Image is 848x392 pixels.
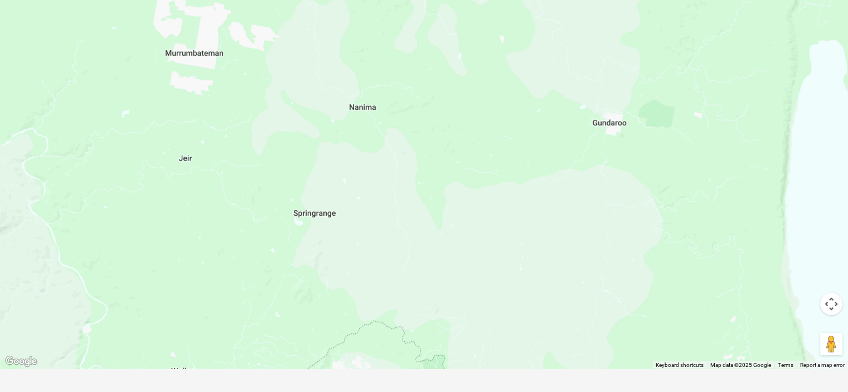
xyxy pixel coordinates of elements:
img: Google [3,354,40,369]
button: Drag Pegman onto the map to open Street View [820,333,842,355]
span: Map data ©2025 Google [710,362,771,368]
a: Open this area in Google Maps (opens a new window) [3,354,40,369]
a: Terms (opens in new tab) [778,362,793,368]
a: Report a map error [800,362,845,368]
button: Keyboard shortcuts [656,361,704,369]
button: Map camera controls [820,293,842,315]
